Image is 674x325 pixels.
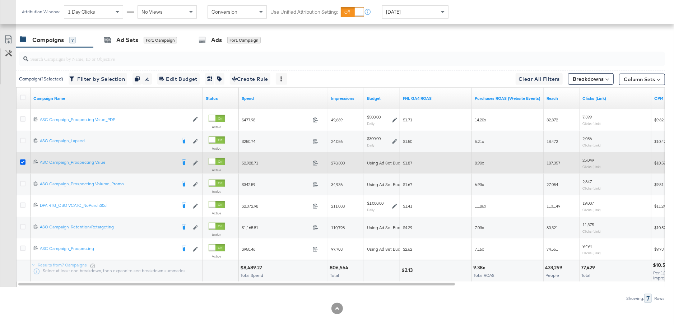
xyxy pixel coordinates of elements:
div: $2.13 [401,267,415,274]
span: Filter by Selection [71,75,125,84]
span: $9.81 [654,182,664,187]
span: 7.16x [475,246,484,252]
span: Total [581,273,590,278]
span: 32,372 [547,117,558,122]
label: Active [209,211,225,215]
div: ASC Campaign_Prospecting Value_PDP [40,117,189,122]
div: Using Ad Set Budget [367,160,407,166]
span: $250.74 [242,139,310,144]
input: Search Campaigns by Name, ID or Objective [28,49,606,63]
span: People [545,273,559,278]
span: 24,056 [331,139,343,144]
a: The total value of the purchase actions divided by spend tracked by your Custom Audience pixel on... [475,96,541,101]
span: 74,551 [547,246,558,252]
span: $1.71 [403,117,412,122]
span: $950.46 [242,246,310,252]
span: $2,928.71 [242,160,310,166]
a: The number of people your ad was served to. [547,96,577,101]
div: 7 [644,294,652,303]
div: 806,564 [330,264,350,271]
span: 49,669 [331,117,343,122]
div: ASC Campaign_Prospecting Value [40,159,176,165]
label: Active [209,168,225,172]
div: ASC Campaign_Prospecting Volume_Promo [40,181,176,187]
a: revenue/spend [403,96,469,101]
button: Create Rule [230,73,270,85]
sub: Clicks (Link) [582,121,601,126]
span: 110,798 [331,225,345,230]
span: $342.59 [242,182,310,187]
span: 25,049 [582,157,594,163]
div: Using Ad Set Budget [367,246,407,252]
div: $500.00 [367,114,381,120]
button: Edit Budget [157,73,200,85]
span: $9.62 [654,117,664,122]
a: ASC Campaign_Prospecting Value_PDP [40,117,189,123]
div: Rows [654,296,665,301]
sub: Daily [367,143,375,147]
div: ASC Campaign_Retention/Retargeting [40,224,176,230]
div: $1,000.00 [367,200,384,206]
a: ASC Campaign_Retention/Retargeting [40,224,176,231]
span: $10.52 [654,225,666,230]
span: 97,708 [331,246,343,252]
div: 433,259 [545,264,564,271]
div: DPA RTG_CBO VCATC_NoPurch30d [40,203,176,208]
a: ASC Campaign_Prospecting Value [40,159,176,167]
span: Total [330,273,339,278]
span: 11.86x [475,203,486,209]
button: Breakdowns [568,73,614,85]
button: Clear All Filters [516,73,563,85]
a: Shows the current state of your Ad Campaign. [206,96,236,101]
div: 77,429 [581,264,597,271]
a: The number of clicks on links appearing on your ad or Page that direct people to your sites off F... [582,96,649,101]
div: $300.00 [367,136,381,141]
div: Campaign ( 1 Selected) [19,76,63,82]
label: Use Unified Attribution Setting: [270,9,338,15]
span: $1.67 [403,182,412,187]
span: $10.52 [654,160,666,166]
div: 7 [69,37,76,43]
span: Conversion [212,9,237,15]
span: 27,054 [547,182,558,187]
span: 8.90x [475,160,484,166]
sub: Clicks (Link) [582,229,601,233]
a: ASC Campaign_Prospecting [40,246,176,253]
span: $1.50 [403,139,412,144]
div: Ad Sets [116,36,138,44]
span: 34,936 [331,182,343,187]
label: Active [209,146,225,151]
span: No Views [141,9,163,15]
button: Filter by Selection [69,73,127,85]
span: $9.73 [654,246,664,252]
div: ASC Campaign_Lapsed [40,138,176,144]
span: $1,165.81 [242,225,310,230]
sub: Clicks (Link) [582,164,601,169]
span: 1 Day Clicks [68,9,95,15]
div: Attribution Window: [22,9,60,14]
span: 211,088 [331,203,345,209]
span: $477.98 [242,117,310,122]
sub: Clicks (Link) [582,143,601,147]
sub: Daily [367,121,375,126]
span: 11,375 [582,222,594,227]
a: The total amount spent to date. [242,96,325,101]
label: Active [209,232,225,237]
a: ASC Campaign_Prospecting Volume_Promo [40,181,176,188]
span: 187,357 [547,160,560,166]
div: Campaigns [32,36,64,44]
span: 6.93x [475,182,484,187]
div: 9.38x [473,264,487,271]
span: 19,007 [582,200,594,206]
span: 9,494 [582,243,592,249]
span: 18,472 [547,139,558,144]
sub: Daily [367,208,375,212]
div: $8,489.27 [240,264,264,271]
button: Column Sets [619,74,665,85]
span: $2,372.98 [242,203,310,209]
sub: Clicks (Link) [582,251,601,255]
div: Showing: [626,296,644,301]
span: 7,599 [582,114,592,120]
span: Clear All Filters [519,75,560,84]
span: $4.29 [403,225,412,230]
